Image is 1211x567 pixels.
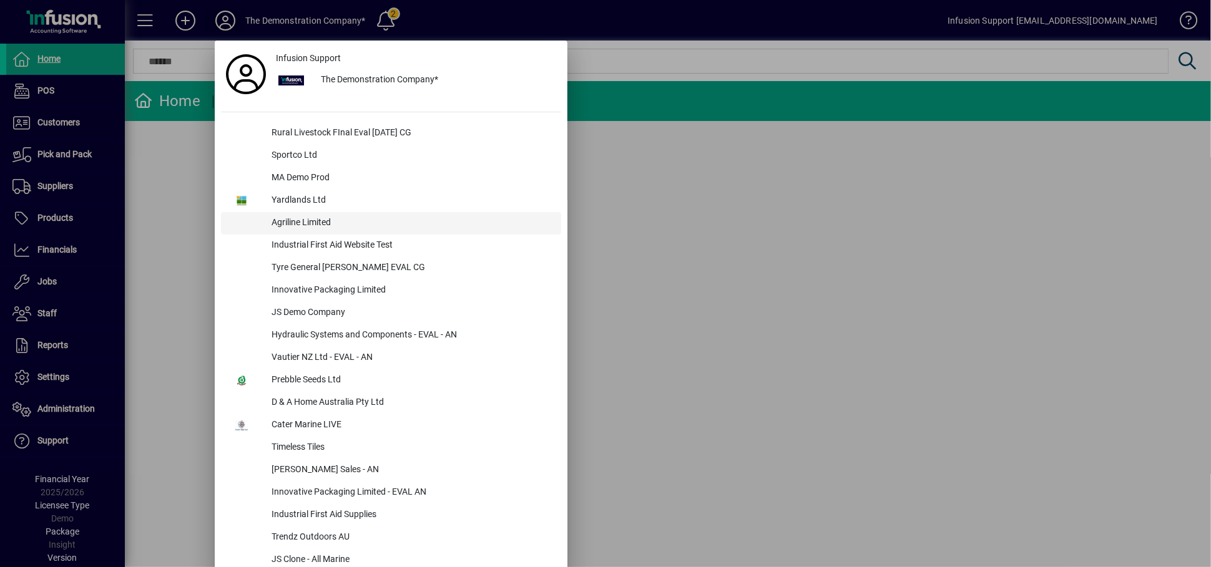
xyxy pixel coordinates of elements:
button: Trendz Outdoors AU [221,526,561,549]
button: Cater Marine LIVE [221,414,561,437]
div: Innovative Packaging Limited [262,279,561,302]
button: [PERSON_NAME] Sales - AN [221,459,561,482]
button: Rural Livestock FInal Eval [DATE] CG [221,122,561,145]
div: The Demonstration Company* [311,69,561,92]
div: Trendz Outdoors AU [262,526,561,549]
div: Industrial First Aid Supplies [262,504,561,526]
div: JS Demo Company [262,302,561,324]
div: MA Demo Prod [262,167,561,190]
button: Timeless Tiles [221,437,561,459]
button: JS Demo Company [221,302,561,324]
button: Sportco Ltd [221,145,561,167]
button: MA Demo Prod [221,167,561,190]
div: Sportco Ltd [262,145,561,167]
button: Hydraulic Systems and Components - EVAL - AN [221,324,561,347]
div: Vautier NZ Ltd - EVAL - AN [262,347,561,369]
div: Hydraulic Systems and Components - EVAL - AN [262,324,561,347]
a: Infusion Support [271,47,561,69]
button: Industrial First Aid Supplies [221,504,561,526]
div: Tyre General [PERSON_NAME] EVAL CG [262,257,561,279]
button: Agriline Limited [221,212,561,235]
div: D & A Home Australia Pty Ltd [262,392,561,414]
span: Infusion Support [276,52,341,65]
button: Innovative Packaging Limited - EVAL AN [221,482,561,504]
div: Innovative Packaging Limited - EVAL AN [262,482,561,504]
button: The Demonstration Company* [271,69,561,92]
button: Vautier NZ Ltd - EVAL - AN [221,347,561,369]
div: Timeless Tiles [262,437,561,459]
a: Profile [221,63,271,85]
div: Yardlands Ltd [262,190,561,212]
div: Rural Livestock FInal Eval [DATE] CG [262,122,561,145]
div: [PERSON_NAME] Sales - AN [262,459,561,482]
button: Yardlands Ltd [221,190,561,212]
button: Prebble Seeds Ltd [221,369,561,392]
div: Industrial First Aid Website Test [262,235,561,257]
button: D & A Home Australia Pty Ltd [221,392,561,414]
button: Tyre General [PERSON_NAME] EVAL CG [221,257,561,279]
div: Prebble Seeds Ltd [262,369,561,392]
button: Industrial First Aid Website Test [221,235,561,257]
div: Cater Marine LIVE [262,414,561,437]
div: Agriline Limited [262,212,561,235]
button: Innovative Packaging Limited [221,279,561,302]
